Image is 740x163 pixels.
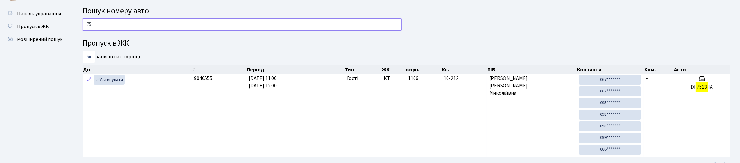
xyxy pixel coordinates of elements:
a: Редагувати [85,75,93,85]
th: ЖК [381,65,405,74]
span: Пропуск в ЖК [17,23,49,30]
th: Ком. [644,65,673,74]
a: Розширений пошук [3,33,68,46]
span: 1106 [408,75,418,82]
a: Активувати [94,75,125,85]
th: Період [246,65,345,74]
span: Пошук номеру авто [83,5,149,16]
h5: DІ ІА [676,84,728,90]
label: записів на сторінці [83,51,140,63]
th: Кв. [441,65,487,74]
th: # [192,65,246,74]
span: [PERSON_NAME] [PERSON_NAME] Миколаївна [489,75,574,97]
th: Дії [83,65,192,74]
th: ПІБ [487,65,577,74]
th: корп. [405,65,441,74]
input: Пошук [83,18,402,31]
span: Гості [347,75,358,82]
span: КТ [384,75,403,82]
th: Тип [344,65,381,74]
mark: 7513 [696,82,708,92]
span: [DATE] 11:00 [DATE] 12:00 [249,75,277,89]
span: 9040555 [194,75,213,82]
span: 10-212 [444,75,484,82]
th: Авто [673,65,730,74]
span: - [646,75,648,82]
span: Розширений пошук [17,36,62,43]
h4: Пропуск в ЖК [83,39,730,48]
a: Пропуск в ЖК [3,20,68,33]
a: Панель управління [3,7,68,20]
span: Панель управління [17,10,61,17]
select: записів на сторінці [83,51,95,63]
th: Контакти [576,65,644,74]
